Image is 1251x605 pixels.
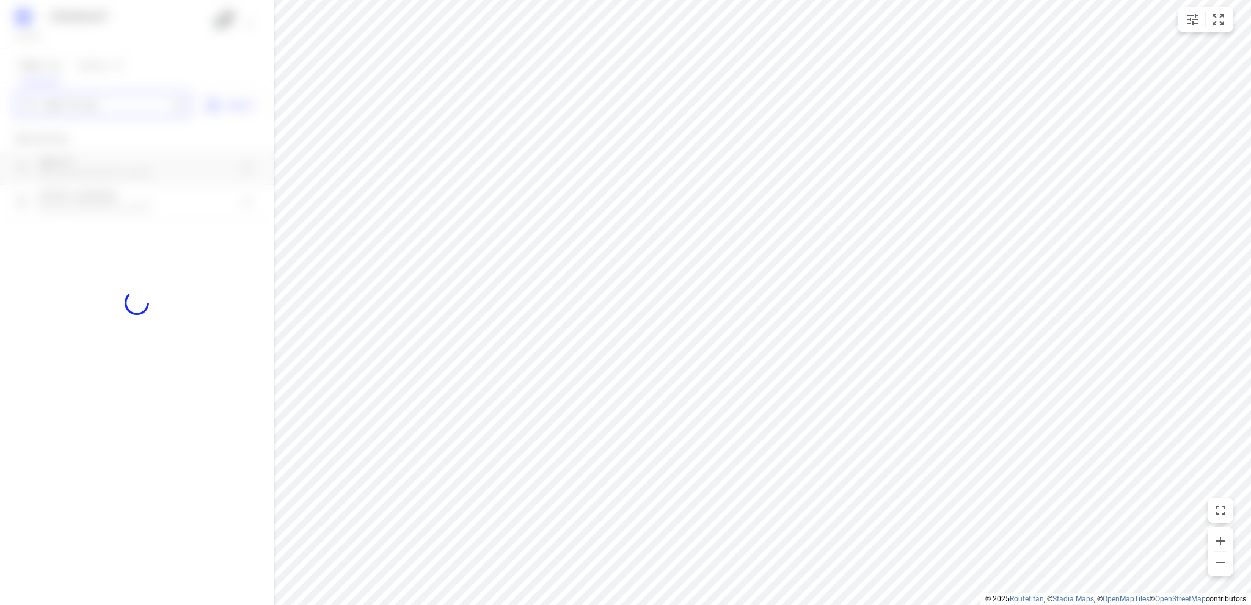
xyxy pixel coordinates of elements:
[985,595,1246,603] li: © 2025 , © , © © contributors
[1052,595,1094,603] a: Stadia Maps
[1103,595,1150,603] a: OpenMapTiles
[1178,7,1233,32] div: small contained button group
[1155,595,1206,603] a: OpenStreetMap
[1206,7,1230,32] button: Fit zoom
[1010,595,1044,603] a: Routetitan
[1181,7,1205,32] button: Map settings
